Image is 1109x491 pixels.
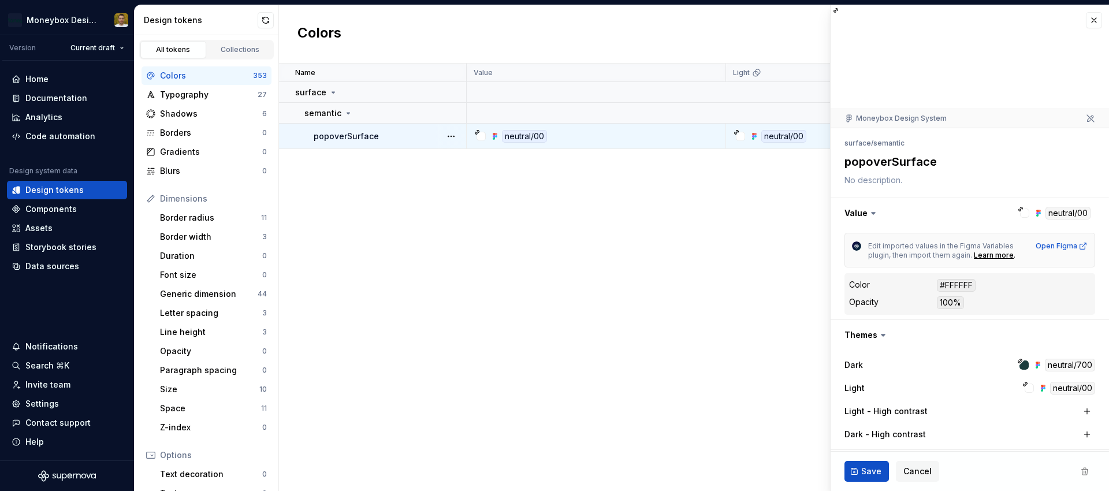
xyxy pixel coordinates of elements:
div: Invite team [25,379,70,390]
div: Moneybox Design System [844,114,947,123]
a: Gradients0 [142,143,271,161]
p: semantic [304,107,341,119]
div: Generic dimension [160,288,258,300]
div: 0 [262,366,267,375]
p: surface [295,87,326,98]
div: 44 [258,289,267,299]
p: popoverSurface [314,131,379,142]
button: Search ⌘K [7,356,127,375]
div: 100% [937,296,964,309]
a: Borders0 [142,124,271,142]
div: 6 [262,109,267,118]
button: Moneybox Design SystemJamie [2,8,132,32]
div: Opacity [160,345,262,357]
div: Font size [160,269,262,281]
div: Z-index [160,422,262,433]
a: Letter spacing3 [155,304,271,322]
li: semantic [873,139,905,147]
div: 0 [262,470,267,479]
h2: Colors [297,24,341,44]
a: Space11 [155,399,271,418]
div: Options [160,449,267,461]
div: Duration [160,250,262,262]
div: Components [25,203,77,215]
div: Settings [25,398,59,410]
div: Collections [211,45,269,54]
div: Gradients [160,146,262,158]
a: Generic dimension44 [155,285,271,303]
div: neutral/00 [502,130,547,143]
span: Save [861,466,881,477]
div: neutral/700 [1045,359,1095,371]
div: Borders [160,127,262,139]
div: Help [25,436,44,448]
div: neutral/00 [1050,382,1095,395]
button: Cancel [896,461,939,482]
label: Light - High contrast [844,406,928,417]
textarea: popoverSurface [842,151,1093,172]
div: Paragraph spacing [160,364,262,376]
li: surface [844,139,871,147]
p: Name [295,68,315,77]
a: Colors353 [142,66,271,85]
a: Blurs0 [142,162,271,180]
a: Size10 [155,380,271,399]
button: Notifications [7,337,127,356]
div: 10 [259,385,267,394]
a: Data sources [7,257,127,276]
a: Learn more [974,251,1014,260]
a: Border radius11 [155,209,271,227]
div: 0 [262,347,267,356]
div: 353 [253,71,267,80]
a: Border width3 [155,228,271,246]
svg: Supernova Logo [38,470,96,482]
label: Light [844,382,865,394]
div: Typography [160,89,258,101]
div: Design system data [9,166,77,176]
div: All tokens [144,45,202,54]
div: Contact support [25,417,91,429]
a: Assets [7,219,127,237]
div: 0 [262,270,267,280]
img: c17557e8-ebdc-49e2-ab9e-7487adcf6d53.png [8,13,22,27]
li: / [871,139,873,147]
div: Home [25,73,49,85]
div: 3 [262,308,267,318]
a: Analytics [7,108,127,127]
div: Shadows [160,108,262,120]
a: Text decoration0 [155,465,271,483]
button: Help [7,433,127,451]
a: Settings [7,395,127,413]
span: Edit imported values in the Figma Variables plugin, then import them again. [868,241,1015,259]
button: Contact support [7,414,127,432]
div: Data sources [25,261,79,272]
div: 0 [262,147,267,157]
div: 11 [261,213,267,222]
div: Line height [160,326,262,338]
div: Design tokens [25,184,84,196]
a: Documentation [7,89,127,107]
a: Typography27 [142,85,271,104]
button: Save [844,461,889,482]
div: Search ⌘K [25,360,69,371]
div: Analytics [25,111,62,123]
a: Home [7,70,127,88]
div: #FFFFFF [937,279,976,292]
span: Cancel [903,466,932,477]
div: Documentation [25,92,87,104]
a: Invite team [7,375,127,394]
div: neutral/00 [761,130,806,143]
a: Opacity0 [155,342,271,360]
div: Assets [25,222,53,234]
div: 0 [262,128,267,137]
label: Dark [844,359,863,371]
div: Text decoration [160,468,262,480]
a: Z-index0 [155,418,271,437]
a: Open Figma [1036,241,1088,251]
button: Current draft [65,40,129,56]
div: 11 [261,404,267,413]
div: Moneybox Design System [27,14,101,26]
a: Components [7,200,127,218]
